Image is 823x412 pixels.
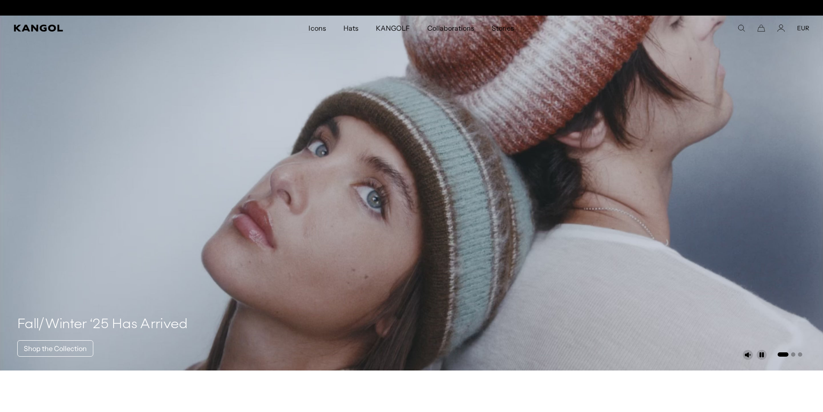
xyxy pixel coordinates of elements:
span: Collaborations [427,16,474,41]
h4: Fall/Winter ‘25 Has Arrived [17,316,188,333]
a: Account [777,24,785,32]
span: Icons [308,16,326,41]
span: Hats [343,16,359,41]
ul: Select a slide to show [777,351,802,358]
div: Announcement [323,4,501,11]
button: Pause [756,350,767,360]
a: Hats [335,16,367,41]
span: Stories [492,16,514,41]
a: Icons [300,16,334,41]
button: EUR [797,24,809,32]
button: Go to slide 1 [778,352,788,357]
a: KANGOLF [367,16,419,41]
span: KANGOLF [376,16,410,41]
button: Go to slide 2 [791,352,795,357]
button: Cart [757,24,765,32]
div: 1 of 2 [323,4,501,11]
summary: Search here [737,24,745,32]
button: Unmute [743,350,753,360]
a: Kangol [14,25,205,32]
a: Collaborations [419,16,483,41]
a: Shop the Collection [17,340,93,357]
a: Stories [483,16,523,41]
button: Go to slide 3 [798,352,802,357]
slideshow-component: Announcement bar [323,4,501,11]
